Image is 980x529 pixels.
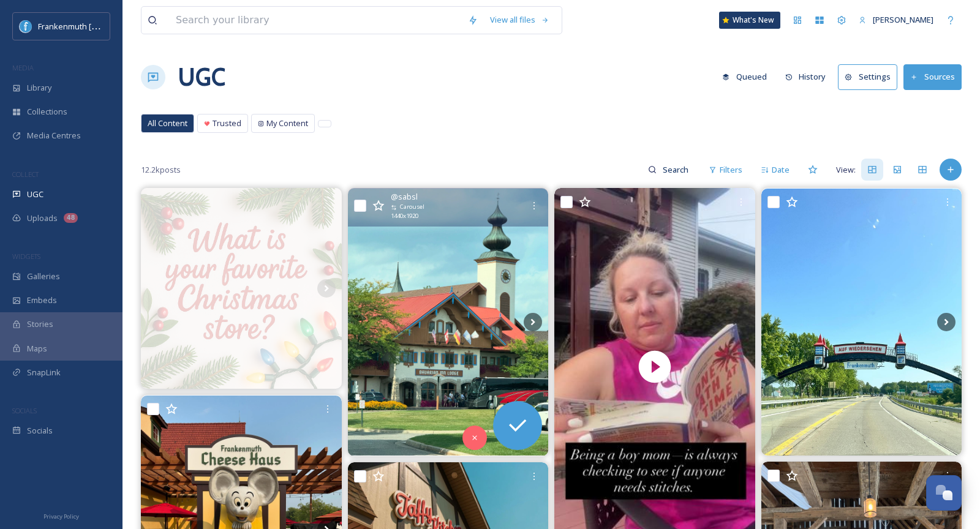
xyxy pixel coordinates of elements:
[12,406,37,415] span: SOCIALS
[903,64,962,89] button: Sources
[27,271,60,282] span: Galleries
[391,191,418,203] span: @ sabsl
[43,512,79,520] span: Privacy Policy
[716,65,779,89] a: Queued
[12,63,34,72] span: MEDIA
[266,118,308,129] span: My Content
[27,189,43,200] span: UGC
[779,65,839,89] a: History
[836,164,856,176] span: View:
[178,59,225,96] a: UGC
[720,164,742,176] span: Filters
[20,20,32,32] img: Social%20Media%20PFP%202025.jpg
[38,20,130,32] span: Frankenmuth [US_STATE]
[838,64,897,89] button: Settings
[873,14,933,25] span: [PERSON_NAME]
[64,213,78,223] div: 48
[12,252,40,261] span: WIDGETS
[27,212,58,224] span: Uploads
[12,170,39,179] span: COLLECT
[170,7,462,34] input: Search your library
[141,164,181,176] span: 12.2k posts
[716,65,773,89] button: Queued
[853,8,940,32] a: [PERSON_NAME]
[27,130,81,141] span: Media Centres
[27,318,53,330] span: Stories
[27,343,47,355] span: Maps
[719,12,780,29] a: What's New
[213,118,241,129] span: Trusted
[141,188,342,389] img: There’s just something magical about stepping into a Christmas store… the twinkling lights, the s...
[657,157,696,182] input: Search
[148,118,187,129] span: All Content
[926,475,962,511] button: Open Chat
[27,82,51,94] span: Library
[779,65,832,89] button: History
[43,508,79,523] a: Privacy Policy
[838,64,903,89] a: Settings
[27,367,61,378] span: SnapLink
[27,425,53,437] span: Socials
[348,189,549,456] img: The last fun thing to do in Detroit was to design our own jewelry at rebelnell who create jewelry...
[391,212,418,220] span: 1440 x 1920
[27,106,67,118] span: Collections
[772,164,790,176] span: Date
[27,295,57,306] span: Embeds
[400,203,424,211] span: Carousel
[484,8,556,32] a: View all files
[761,189,962,456] img: One city, 3 countries 🇩🇪🇺🇸🇨🇦 . . . . #frankenmuth #vacation #summer #landscape #germany #usa #canada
